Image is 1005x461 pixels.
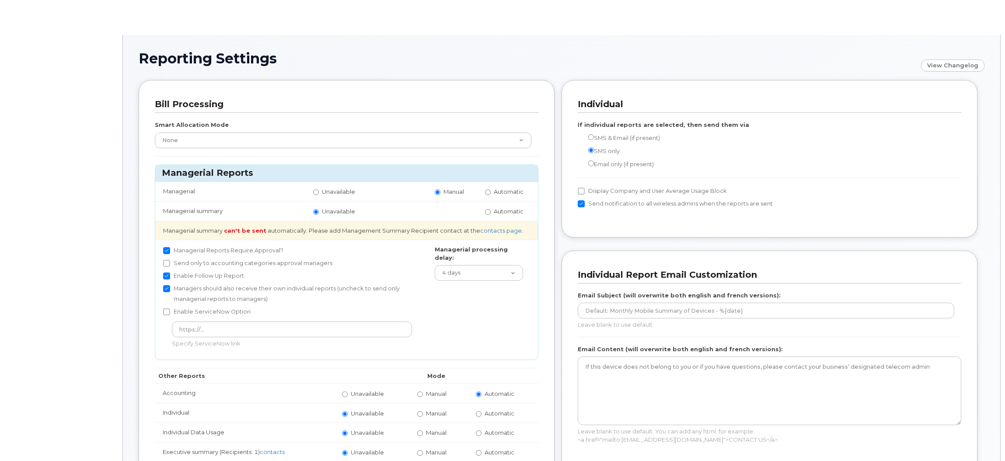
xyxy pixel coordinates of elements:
h3: Individual Report Email Customization [578,269,955,281]
input: Manual [435,189,440,195]
span: Automatic [494,188,523,195]
td: Individual [155,403,334,423]
input: Display Company and User Average Usage Block [578,188,585,195]
input: Unavailable [342,430,348,436]
textarea: If this device does not belong to you or if you have questions, please contact your business’ des... [578,356,961,425]
label: Managerial processing delay: [435,245,523,262]
label: Managers should also receive their own individual reports (uncheck to send only managerial report... [163,283,419,304]
span: Unavailable [322,188,355,195]
label: Managerial Reports Require Approval? [163,245,283,256]
input: Unavailable [313,189,319,195]
td: Accounting [155,383,334,403]
td: Managerial [155,182,305,201]
input: Manual [417,411,423,417]
input: Automatic [485,189,491,195]
input: Enable Follow Up Report [163,272,170,279]
input: SMS & Email (if present) [588,134,594,140]
input: Automatic [476,391,482,397]
input: Automatic [485,209,491,215]
input: SMS only [588,147,594,153]
h3: Individual [578,98,955,110]
label: Email Content (will overwrite both english and french versions): [578,345,783,353]
th: Other Reports [155,368,334,384]
input: Manual [417,430,423,436]
span: Automatic [485,390,514,397]
label: Email Subject (will overwrite both english and french versions): [578,291,781,300]
input: Unavailable [342,450,348,456]
span: Manual [443,188,464,195]
input: Automatic [476,430,482,436]
p: Leave blank to use default. You can add any html, for example: <a href="mailto:[EMAIL_ADDRESS][DO... [578,427,961,444]
label: Smart Allocation Mode [155,121,229,129]
input: Email only (if present) [588,161,594,166]
span: Unavailable [351,390,384,397]
label: Display Company and User Average Usage Block [578,186,727,196]
input: Default: Monthly Mobile Summary of Devices - %{date} [578,303,954,318]
input: Send only to accounting categories approval managers [163,260,170,267]
label: Email only (if present) [578,159,654,170]
a: contacts [260,448,285,455]
span: Manual [426,390,447,397]
label: Send only to accounting categories approval managers [163,258,332,269]
a: contacts page [480,227,522,234]
span: Unavailable [351,410,384,417]
span: Automatic [494,208,523,215]
a: View Changelog [921,59,984,72]
span: Automatic [485,449,514,456]
input: Automatic [476,450,482,456]
span: Automatic [485,410,514,417]
span: Manual [426,410,447,417]
h3: Bill Processing [155,98,532,110]
label: SMS only [578,146,620,157]
label: SMS & Email (if present) [578,133,660,143]
span: Automatic [485,429,514,436]
input: Unavailable [342,411,348,417]
td: Managerial summary [155,201,305,221]
input: Manual [417,450,423,456]
span: Manual [426,449,447,456]
label: Enable ServiceNow Option [163,307,251,317]
input: Send notification to all wireless admins when the reports are sent [578,200,585,207]
input: Unavailable [313,209,319,215]
p: Leave blank to use default [578,321,954,329]
span: Unavailable [351,449,384,456]
span: Manual [426,429,447,436]
h1: Reporting Settings [139,51,917,66]
p: Specify ServiceNow link [172,339,412,348]
input: Manual [417,391,423,397]
th: Mode [334,368,538,384]
input: https://... [172,321,412,337]
input: Enable ServiceNow Option [163,308,170,315]
h3: Managerial Reports [162,167,531,179]
td: Managerial summary automatically. Please add Management Summary Recipient contact at the . [155,221,538,240]
label: If individual reports are selected, then send them via [578,121,749,129]
label: Enable Follow Up Report [163,271,244,281]
input: Managerial Reports Require Approval? [163,247,170,254]
span: Unavailable [322,208,355,215]
input: Automatic [476,411,482,417]
input: Managers should also receive their own individual reports (uncheck to send only managerial report... [163,285,170,292]
label: Send notification to all wireless admins when the reports are sent [578,199,773,209]
span: Unavailable [351,429,384,436]
strong: can't be sent [224,227,266,234]
input: Unavailable [342,391,348,397]
td: Individual Data Usage [155,423,334,442]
